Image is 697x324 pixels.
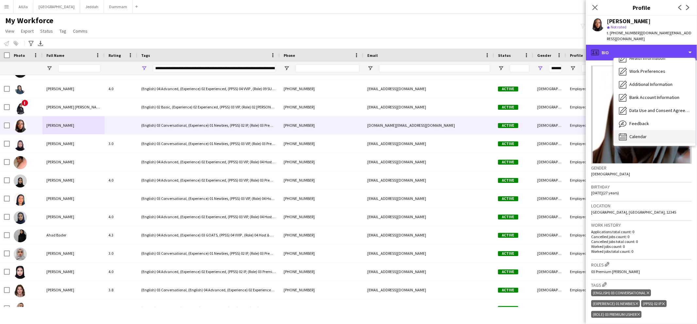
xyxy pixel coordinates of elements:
span: [PERSON_NAME] [PERSON_NAME] Alwallan [46,105,118,109]
span: | [DOMAIN_NAME][EMAIL_ADDRESS][DOMAIN_NAME] [607,30,691,41]
div: Employed Crew [566,226,608,244]
img: Abrar Yousef [14,174,27,187]
img: Crew avatar or photo [591,66,692,164]
div: [EMAIL_ADDRESS][DOMAIN_NAME] [363,135,494,153]
button: Open Filter Menu [284,65,290,71]
div: 4.0 [105,80,137,98]
div: [EMAIL_ADDRESS][DOMAIN_NAME] [363,208,494,226]
div: [DEMOGRAPHIC_DATA] [533,208,566,226]
div: Employed Crew [566,281,608,299]
img: Alanoud Alshammari [14,302,27,316]
img: Afnan Saleh [14,193,27,206]
span: [PERSON_NAME] [46,214,74,219]
div: [DEMOGRAPHIC_DATA] [533,189,566,207]
span: [PERSON_NAME] [46,196,74,201]
div: [PHONE_NUMBER] [280,299,363,317]
div: [EMAIL_ADDRESS][DOMAIN_NAME] [363,226,494,244]
input: Profile Filter Input [582,64,604,72]
div: Bio [586,45,697,60]
p: Worked jobs total count: 0 [591,249,692,254]
a: Status [38,27,56,35]
span: [DATE] (27 years) [591,190,619,195]
div: (English) 04 Advanced, (Experience) 02 Experienced, (PPSS) 02 IP, (Role) 03 Premium [PERSON_NAME] [137,263,280,281]
img: Alaa AlAbdullah [14,248,27,261]
div: Employed Crew [566,98,608,116]
div: (English) 04 Advanced, (Experience) 02 Experienced, (PPSS) 03 VIP, (Role) 04 Host & Hostesses [137,299,280,317]
img: Abeer Saleh [14,138,27,151]
img: Afrah Alanazi [14,211,27,224]
div: [DOMAIN_NAME][EMAIL_ADDRESS][DOMAIN_NAME] [363,116,494,134]
span: Bank Account Information [629,94,679,100]
div: Bank Account Information [614,91,695,104]
span: Active [498,141,518,146]
input: Status Filter Input [510,64,529,72]
p: Cancelled jobs total count: 0 [591,239,692,244]
div: Employed Crew [566,116,608,134]
div: [DEMOGRAPHIC_DATA] [533,135,566,153]
span: Gender [537,53,551,58]
span: [PERSON_NAME] [46,123,74,128]
span: Active [498,123,518,128]
h3: Tags [591,281,692,288]
button: Open Filter Menu [367,65,373,71]
button: AlUla [13,0,33,13]
span: Status [40,28,53,34]
div: 3.0 [105,135,137,153]
div: [DEMOGRAPHIC_DATA] [533,116,566,134]
span: Active [498,87,518,91]
img: Abeer Howsawi [14,120,27,133]
div: (Experience) 01 Newbies [591,300,640,307]
div: [DEMOGRAPHIC_DATA] [533,226,566,244]
h3: Gender [591,165,692,171]
app-action-btn: Export XLSX [37,40,44,47]
span: Ahad Bader [46,233,66,237]
span: Phone [284,53,295,58]
h3: Location [591,203,692,209]
button: [GEOGRAPHIC_DATA] [33,0,80,13]
div: [DEMOGRAPHIC_DATA] [533,263,566,281]
div: [PHONE_NUMBER] [280,189,363,207]
div: Employed Crew [566,208,608,226]
span: Tag [59,28,66,34]
div: (English) 03 Conversational, (Experience) 01 Newbies, (PPSS) 02 IP, (Role) 03 Premium [PERSON_NAME] [137,116,280,134]
div: [EMAIL_ADDRESS][DOMAIN_NAME] [363,98,494,116]
p: Worked jobs count: 0 [591,244,692,249]
div: [EMAIL_ADDRESS][DOMAIN_NAME] [363,171,494,189]
div: [EMAIL_ADDRESS][DOMAIN_NAME] [363,153,494,171]
img: Alanoud Alsaeedi [14,284,27,297]
div: 3.0 [105,244,137,262]
button: Open Filter Menu [498,65,504,71]
img: Ahad Bader [14,229,27,242]
div: 4.0 [105,263,137,281]
div: (English) 04 Advanced, (Experience) 02 Experienced, (PPSS) 04 VVIP , (Role) 09 SUPERVISOR “B” [137,80,280,98]
div: [DEMOGRAPHIC_DATA] [533,171,566,189]
input: Full Name Filter Input [58,64,101,72]
div: (PPSS) 02 IP [641,300,666,307]
span: Not rated [611,24,626,29]
a: Tag [57,27,69,35]
span: Health Information [629,55,665,61]
div: [PHONE_NUMBER] [280,226,363,244]
div: [DEMOGRAPHIC_DATA] [533,244,566,262]
span: Active [498,178,518,183]
div: [PHONE_NUMBER] [280,116,363,134]
div: Work Preferences [614,65,695,78]
div: Data Use and Consent Agreement [614,104,695,117]
span: [PERSON_NAME] [46,287,74,292]
div: [PHONE_NUMBER] [280,80,363,98]
span: Active [498,251,518,256]
span: ! [22,100,28,106]
span: Active [498,105,518,110]
div: (English) 03 Conversational, (Experience) 01 Newbies, (PPSS) 03 VIP, (Role) 03 Premium [PERSON_NAME] [137,135,280,153]
div: [EMAIL_ADDRESS][DOMAIN_NAME] [363,299,494,317]
div: [PHONE_NUMBER] [280,171,363,189]
button: Open Filter Menu [537,65,543,71]
span: Status [498,53,511,58]
div: [DEMOGRAPHIC_DATA] [533,299,566,317]
div: Health Information [614,52,695,65]
a: View [3,27,17,35]
div: Employed Crew [566,153,608,171]
button: Dammam [104,0,133,13]
img: Abeer Fahad Alwallan [14,101,27,114]
button: Open Filter Menu [570,65,576,71]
